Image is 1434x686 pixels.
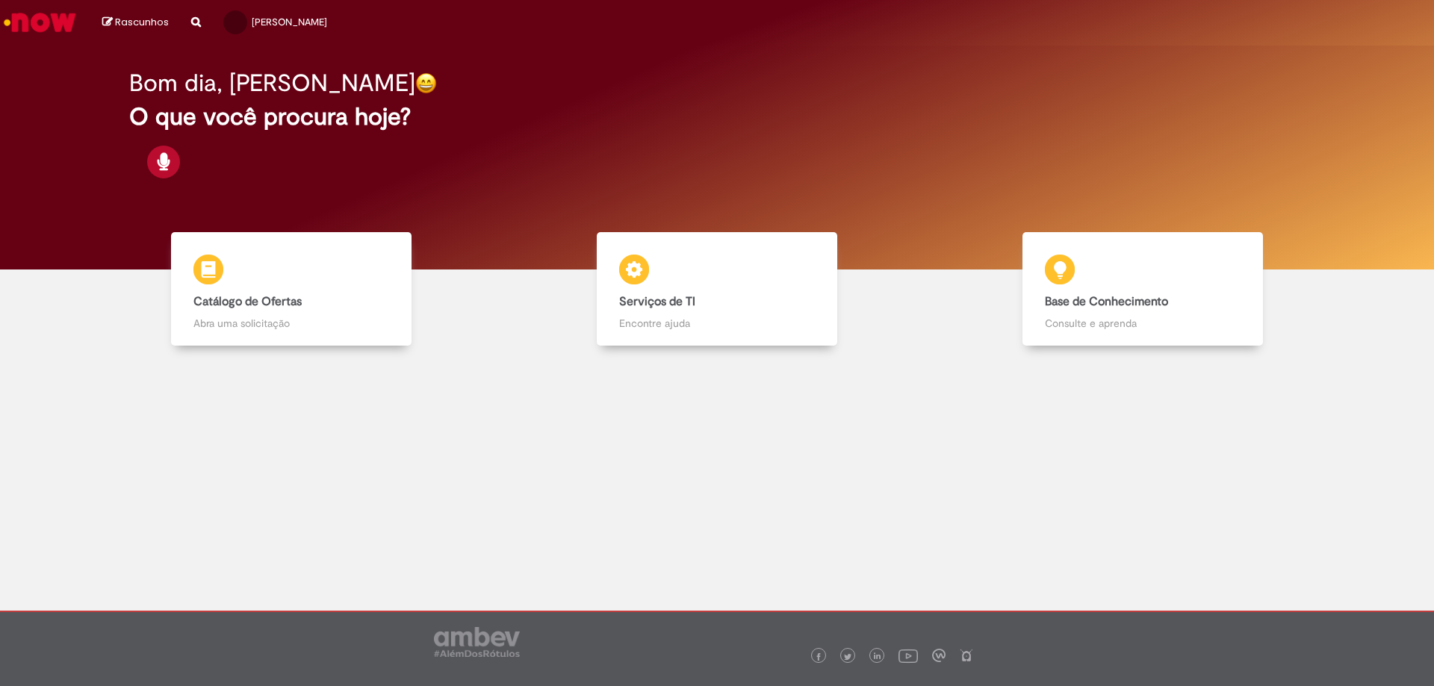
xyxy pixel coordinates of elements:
a: Catálogo de Ofertas Abra uma solicitação [78,232,504,346]
img: logo_footer_ambev_rotulo_gray.png [434,627,520,657]
span: Rascunhos [115,15,169,29]
h2: O que você procura hoje? [129,104,1306,130]
h2: Bom dia, [PERSON_NAME] [129,70,415,96]
b: Serviços de TI [619,294,695,309]
a: Serviços de TI Encontre ajuda [504,232,930,346]
img: logo_footer_linkedin.png [874,652,881,661]
span: [PERSON_NAME] [252,16,327,28]
img: logo_footer_facebook.png [815,653,822,661]
b: Catálogo de Ofertas [193,294,302,309]
p: Abra uma solicitação [193,316,389,331]
p: Encontre ajuda [619,316,815,331]
img: logo_footer_naosei.png [960,649,973,662]
a: Base de Conhecimento Consulte e aprenda [930,232,1356,346]
img: happy-face.png [415,72,437,94]
img: logo_footer_workplace.png [932,649,946,662]
img: logo_footer_youtube.png [898,646,918,665]
img: ServiceNow [1,7,78,37]
b: Base de Conhecimento [1045,294,1168,309]
img: logo_footer_twitter.png [844,653,851,661]
a: Rascunhos [102,16,169,30]
p: Consulte e aprenda [1045,316,1241,331]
